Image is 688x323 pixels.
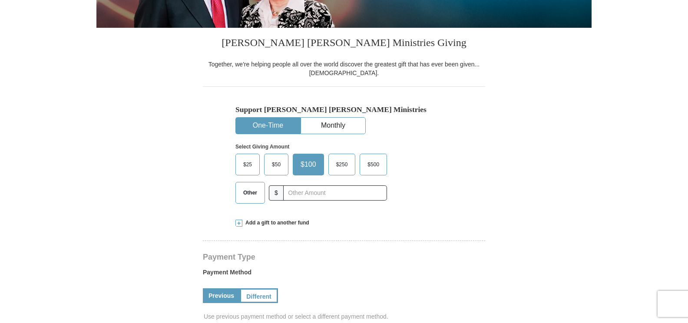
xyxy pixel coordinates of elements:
[240,288,278,303] a: Different
[203,60,485,77] div: Together, we're helping people all over the world discover the greatest gift that has ever been g...
[296,158,321,171] span: $100
[203,288,240,303] a: Previous
[269,185,284,201] span: $
[235,105,453,114] h5: Support [PERSON_NAME] [PERSON_NAME] Ministries
[242,219,309,227] span: Add a gift to another fund
[363,158,384,171] span: $500
[204,312,486,321] span: Use previous payment method or select a different payment method.
[203,28,485,60] h3: [PERSON_NAME] [PERSON_NAME] Ministries Giving
[301,118,365,134] button: Monthly
[268,158,285,171] span: $50
[203,268,485,281] label: Payment Method
[203,254,485,260] h4: Payment Type
[283,185,387,201] input: Other Amount
[235,144,289,150] strong: Select Giving Amount
[332,158,352,171] span: $250
[236,118,300,134] button: One-Time
[239,186,261,199] span: Other
[239,158,256,171] span: $25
